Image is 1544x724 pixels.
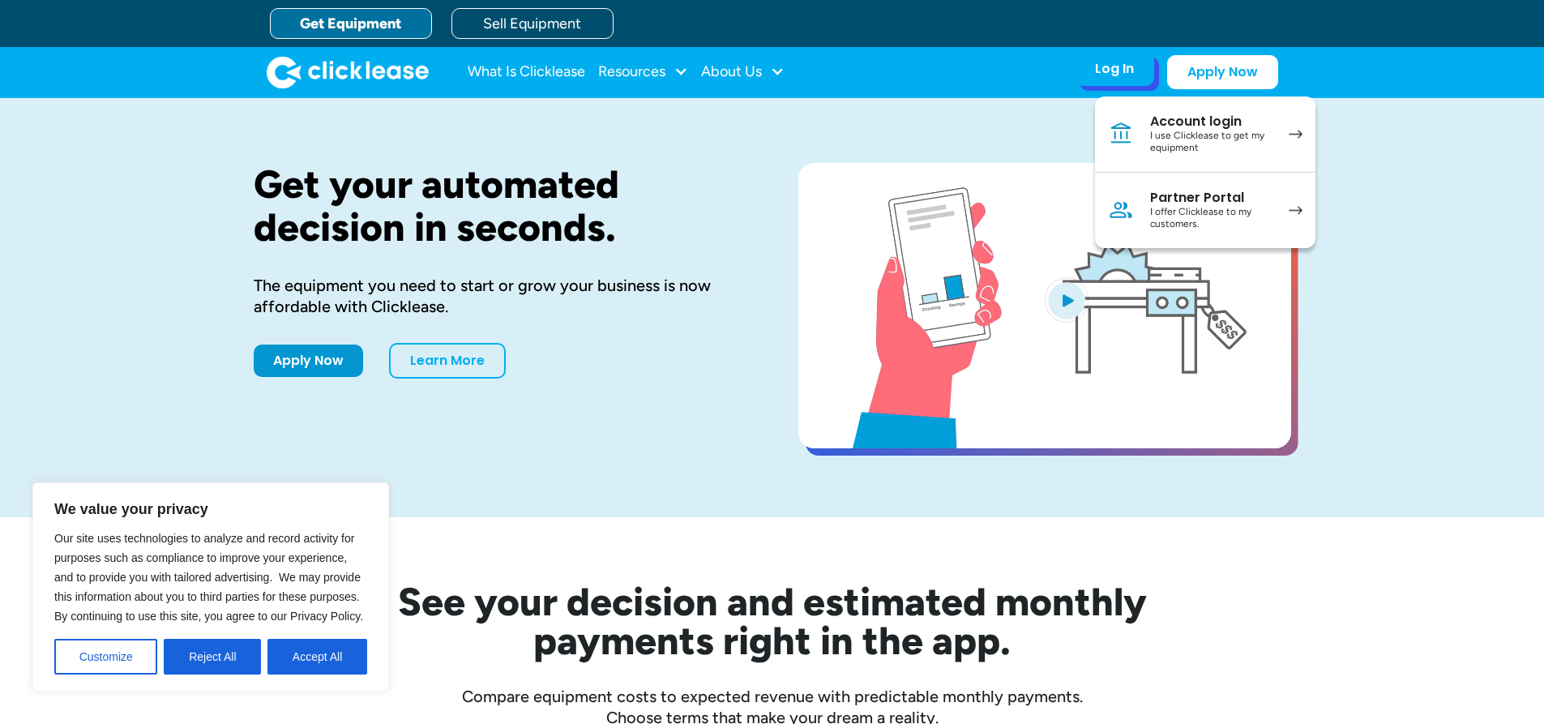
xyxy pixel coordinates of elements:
[1150,190,1272,206] div: Partner Portal
[267,56,429,88] img: Clicklease logo
[254,275,746,317] div: The equipment you need to start or grow your business is now affordable with Clicklease.
[54,532,363,623] span: Our site uses technologies to analyze and record activity for purposes such as compliance to impr...
[164,639,261,675] button: Reject All
[254,163,746,249] h1: Get your automated decision in seconds.
[54,639,157,675] button: Customize
[1108,197,1134,223] img: Person icon
[254,345,363,377] a: Apply Now
[1095,96,1315,248] nav: Log In
[1150,130,1272,155] div: I use Clicklease to get my equipment
[468,56,585,88] a: What Is Clicklease
[598,56,688,88] div: Resources
[1150,114,1272,130] div: Account login
[1108,121,1134,147] img: Bank icon
[798,163,1291,448] a: open lightbox
[319,582,1226,660] h2: See your decision and estimated monthly payments right in the app.
[1045,277,1088,323] img: Blue play button logo on a light blue circular background
[267,56,429,88] a: home
[32,482,389,692] div: We value your privacy
[1150,206,1272,231] div: I offer Clicklease to my customers.
[701,56,785,88] div: About Us
[1289,130,1302,139] img: arrow
[1095,61,1134,77] div: Log In
[1095,96,1315,173] a: Account loginI use Clicklease to get my equipment
[1167,55,1278,89] a: Apply Now
[451,8,614,39] a: Sell Equipment
[54,499,367,519] p: We value your privacy
[1289,206,1302,215] img: arrow
[389,343,506,379] a: Learn More
[270,8,432,39] a: Get Equipment
[1095,173,1315,248] a: Partner PortalI offer Clicklease to my customers.
[267,639,367,675] button: Accept All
